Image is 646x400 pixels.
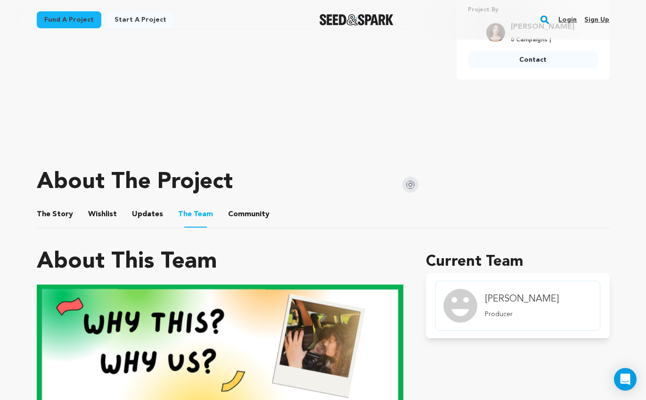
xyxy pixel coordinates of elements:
[178,209,192,220] span: The
[37,209,50,220] span: The
[228,209,270,220] span: Community
[319,14,393,25] img: Seed&Spark Logo Dark Mode
[485,310,559,319] p: Producer
[468,51,598,68] a: Contact
[584,12,609,27] a: Sign up
[614,368,637,391] div: Open Intercom Messenger
[558,12,577,27] a: Login
[511,36,574,44] p: 0 Campaigns |
[485,293,559,306] h4: [PERSON_NAME]
[88,209,117,220] span: Wishlist
[37,11,101,28] a: Fund a project
[132,209,163,220] span: Updates
[402,177,418,193] img: Seed&Spark Instagram Icon
[107,11,174,28] a: Start a project
[37,171,233,194] h1: About The Project
[178,209,213,220] span: Team
[426,251,609,273] h1: Current Team
[37,209,73,220] span: Story
[443,289,477,323] img: Team Image
[37,251,217,273] h1: About This Team
[435,281,600,331] a: member.name Profile
[319,14,393,25] a: Seed&Spark Homepage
